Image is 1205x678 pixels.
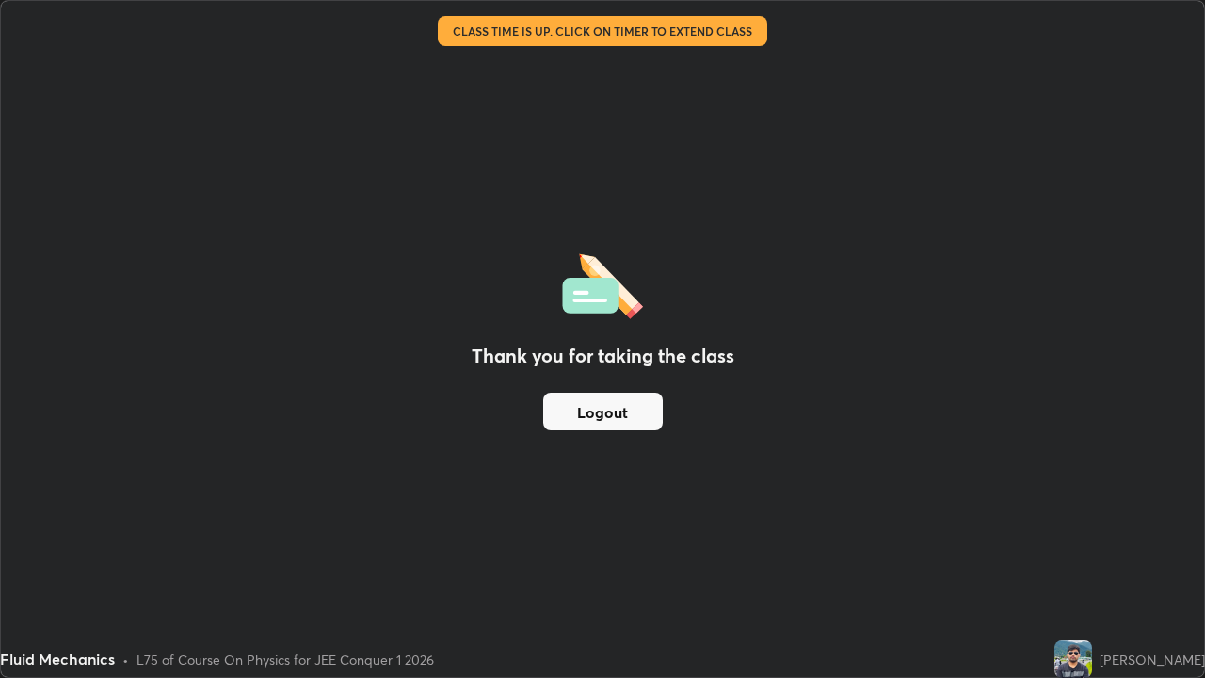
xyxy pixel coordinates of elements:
[137,650,434,670] div: L75 of Course On Physics for JEE Conquer 1 2026
[472,342,734,370] h2: Thank you for taking the class
[1100,650,1205,670] div: [PERSON_NAME]
[562,248,643,319] img: offlineFeedback.1438e8b3.svg
[543,393,663,430] button: Logout
[122,650,129,670] div: •
[1054,640,1092,678] img: b94a4ccbac2546dc983eb2139155ff30.jpg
